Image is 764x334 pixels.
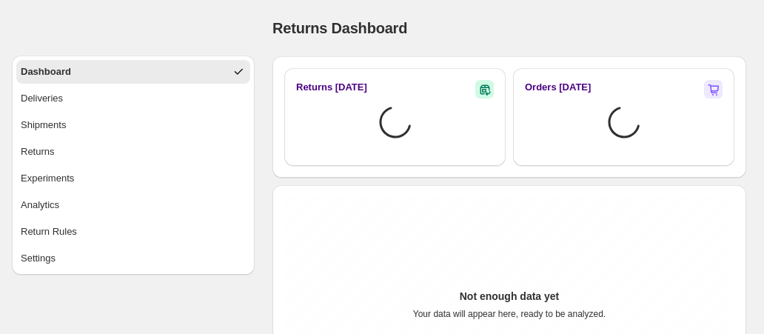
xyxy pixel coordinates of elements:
div: Analytics [21,198,59,213]
button: Return Rules [16,220,250,244]
span: Returns Dashboard [272,20,407,36]
button: Dashboard [16,60,250,84]
button: Analytics [16,193,250,217]
h3: Returns [DATE] [296,80,367,95]
div: Dashboard [21,64,71,79]
h2: Orders [DATE] [525,80,591,95]
div: Returns [21,144,55,159]
div: Experiments [21,171,74,186]
button: Settings [16,247,250,270]
button: Experiments [16,167,250,190]
button: Deliveries [16,87,250,110]
div: Return Rules [21,224,77,239]
div: Settings [21,251,56,266]
div: Shipments [21,118,66,133]
div: Deliveries [21,91,63,106]
button: Shipments [16,113,250,137]
button: Returns [16,140,250,164]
